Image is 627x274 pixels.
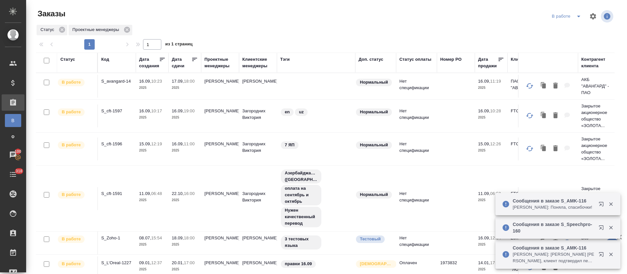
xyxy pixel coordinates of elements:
[172,197,198,203] p: 2025
[511,56,526,63] div: Клиент
[522,108,538,123] button: Обновить
[139,266,165,273] p: 2025
[172,235,184,240] p: 18.09,
[355,108,393,117] div: Статус по умолчанию для стандартных заказов
[478,147,504,154] p: 2025
[242,56,274,69] div: Клиентские менеджеры
[172,260,184,265] p: 20.01,
[511,141,542,147] p: FTC
[280,235,352,250] div: 3 тестовых языка
[139,260,151,265] p: 09.01,
[550,79,561,93] button: Удалить
[57,260,94,268] div: Выставляет ПМ после принятия заказа от КМа
[101,78,133,85] p: S_avangard-14
[478,191,490,196] p: 11.09,
[12,168,26,174] span: 318
[538,79,550,93] button: Клонировать
[490,141,501,146] p: 12:26
[285,185,317,205] p: оплата на сентябрь и октябрь
[490,108,501,113] p: 10:28
[139,141,151,146] p: 15.09,
[522,190,538,206] button: Обновить
[478,85,504,91] p: 2025
[601,10,615,23] span: Посмотреть информацию
[604,251,618,257] button: Закрыть
[360,142,388,148] p: Нормальный
[172,108,184,113] p: 16.09,
[511,78,542,91] p: ПАО АКБ "АВАНГАРД"
[581,56,613,69] div: Контрагент клиента
[239,75,277,98] td: [PERSON_NAME]
[139,114,165,121] p: 2025
[595,248,610,264] button: Открыть в новой вкладке
[151,79,162,84] p: 10:23
[201,75,239,98] td: [PERSON_NAME]
[478,197,504,203] p: 2025
[172,114,198,121] p: 2025
[478,260,490,265] p: 14.01,
[239,137,277,160] td: Загородних Виктория
[280,56,290,63] div: Тэги
[139,85,165,91] p: 2025
[57,235,94,244] div: Выставляет ПМ после принятия заказа от КМа
[172,79,184,84] p: 17.09,
[101,190,133,197] p: S_cft-1591
[360,236,381,242] p: Тестовый
[280,169,352,228] div: Азербайджанский (Латиница), оплата на сентябрь и октябрь, Нужен качественный перевод
[172,241,198,248] p: 2025
[60,56,75,63] div: Статус
[478,114,504,121] p: 2025
[595,221,610,237] button: Открыть в новой вкладке
[151,108,162,113] p: 10:17
[478,79,490,84] p: 16.09,
[550,109,561,122] button: Удалить
[490,260,501,265] p: 17:54
[201,232,239,254] td: [PERSON_NAME]
[37,25,67,35] div: Статус
[355,141,393,150] div: Статус по умолчанию для стандартных заказов
[172,147,198,154] p: 2025
[184,108,195,113] p: 19:00
[522,141,538,156] button: Обновить
[360,261,393,267] p: [DEMOGRAPHIC_DATA]
[239,187,277,210] td: Загородних Виктория
[513,198,594,204] p: Сообщения в заказе S_AMK-116
[285,207,317,227] p: Нужен качественный перевод
[396,75,437,98] td: Нет спецификации
[478,241,504,248] p: 2025
[165,40,193,50] span: из 1 страниц
[285,261,312,267] p: правки 16.09
[239,232,277,254] td: [PERSON_NAME]
[396,232,437,254] td: Нет спецификации
[57,108,94,117] div: Выставляет ПМ после принятия заказа от КМа
[201,105,239,127] td: [PERSON_NAME]
[101,56,109,63] div: Код
[360,109,388,115] p: Нормальный
[151,260,162,265] p: 12:37
[62,79,81,86] p: В работе
[561,191,573,205] button: Для КМ: По оплате: просим данный проект разбить пополам: на сентябрь и октябрь
[172,56,191,69] div: Дата сдачи
[280,108,352,117] div: en, uz
[151,141,162,146] p: 12:19
[172,266,198,273] p: 2025
[285,170,317,183] p: Азербайджанский ([GEOGRAPHIC_DATA])
[285,142,295,148] p: 7 ЯП
[538,191,550,205] button: Клонировать
[57,190,94,199] div: Выставляет ПМ после принятия заказа от КМа
[69,25,132,35] div: Проектные менеджеры
[359,56,383,63] div: Доп. статус
[513,251,594,264] p: [PERSON_NAME]: [PERSON_NAME] [PERSON_NAME], клиент подтвердил перевод через русский для нота. Мож...
[101,141,133,147] p: S_cft-1596
[201,137,239,160] td: [PERSON_NAME]
[595,198,610,213] button: Открыть в новой вкладке
[440,56,461,63] div: Номер PO
[2,166,24,183] a: 318
[40,26,56,33] p: Статус
[62,236,81,242] p: В работе
[139,147,165,154] p: 2025
[285,236,317,249] p: 3 тестовых языка
[478,56,498,69] div: Дата продажи
[478,235,490,240] p: 16.09,
[550,11,585,22] div: split button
